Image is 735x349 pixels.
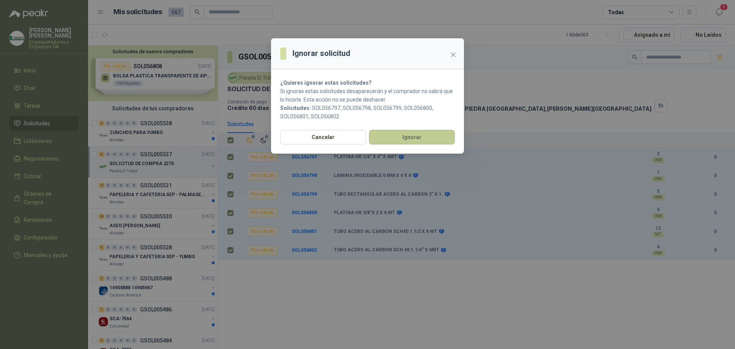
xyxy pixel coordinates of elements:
[450,52,456,58] span: close
[280,87,455,104] p: Si ignoras estas solicitudes desaparecerán y el comprador no sabrá que lo hiciste. Esta acción no...
[292,48,350,59] h3: Ignorar solicitud
[280,104,455,121] p: SOL056797, SOL056798, SOL056799, SOL056800, SOL056801, SOL056802
[447,49,459,61] button: Close
[280,130,366,144] button: Cancelar
[280,80,372,86] strong: ¿Quieres ignorar estas solicitudes?
[369,130,455,144] button: Ignorar
[280,105,311,111] b: Solicitudes:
